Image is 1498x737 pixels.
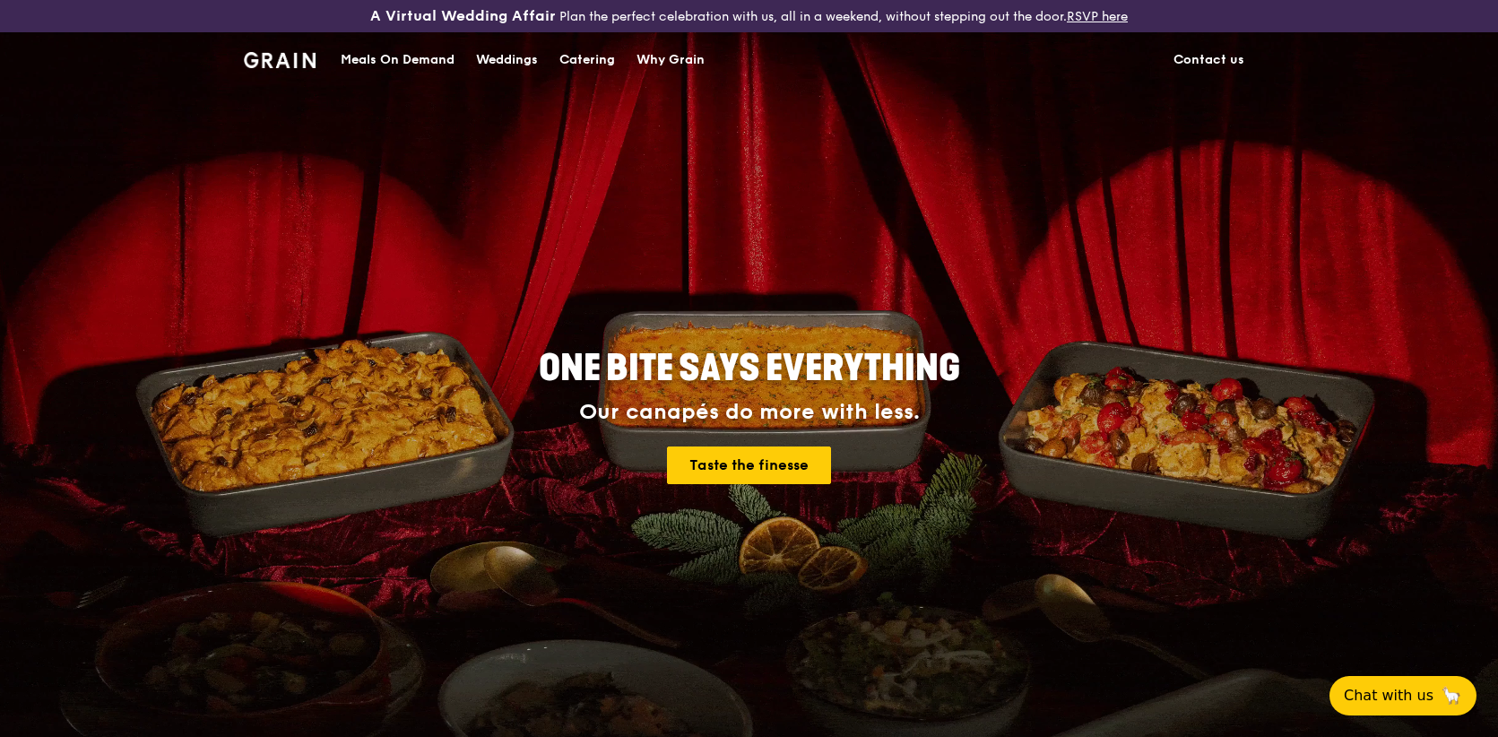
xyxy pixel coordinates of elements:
h3: A Virtual Wedding Affair [370,7,556,25]
div: Our canapés do more with less. [427,400,1072,425]
div: Weddings [476,33,538,87]
a: RSVP here [1067,9,1128,24]
a: Weddings [465,33,549,87]
img: Grain [244,52,316,68]
span: 🦙 [1441,685,1462,707]
span: Chat with us [1344,685,1433,707]
button: Chat with us🦙 [1329,676,1476,715]
a: Taste the finesse [667,447,831,484]
span: ONE BITE SAYS EVERYTHING [539,347,960,390]
div: Meals On Demand [341,33,455,87]
a: Why Grain [626,33,715,87]
a: GrainGrain [244,31,316,85]
a: Contact us [1163,33,1255,87]
div: Catering [559,33,615,87]
div: Why Grain [636,33,705,87]
div: Plan the perfect celebration with us, all in a weekend, without stepping out the door. [250,7,1249,25]
a: Catering [549,33,626,87]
